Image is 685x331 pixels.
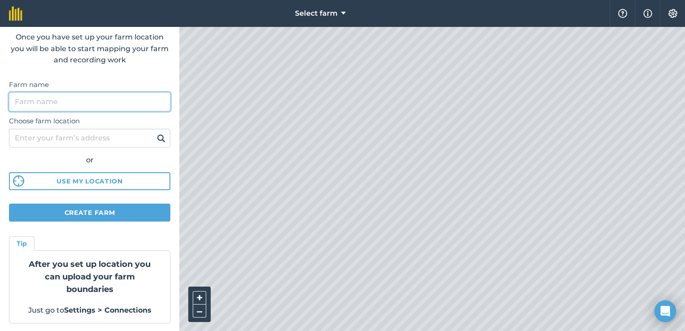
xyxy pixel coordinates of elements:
button: + [193,291,206,305]
button: Create farm [9,204,170,222]
p: Just go to [20,305,159,316]
span: Select farm [295,8,338,19]
label: Choose farm location [9,116,170,126]
button: Use my location [9,172,170,190]
p: Once you have set up your farm location you will be able to start mapping your farm and recording... [9,31,170,66]
label: Farm name [9,79,170,90]
input: Farm name [9,92,170,111]
img: svg+xml;base64,PHN2ZyB4bWxucz0iaHR0cDovL3d3dy53My5vcmcvMjAwMC9zdmciIHdpZHRoPSIxOSIgaGVpZ2h0PSIyNC... [157,133,165,144]
div: Open Intercom Messenger [655,301,676,322]
img: fieldmargin Logo [9,6,22,21]
img: A cog icon [668,9,678,18]
button: – [193,305,206,318]
img: A question mark icon [617,9,628,18]
strong: After you set up location you can upload your farm boundaries [29,259,151,294]
h4: Tip [17,239,27,248]
input: Enter your farm’s address [9,129,170,148]
div: or [9,154,170,166]
img: svg+xml;base64,PHN2ZyB4bWxucz0iaHR0cDovL3d3dy53My5vcmcvMjAwMC9zdmciIHdpZHRoPSIxNyIgaGVpZ2h0PSIxNy... [643,8,652,19]
img: svg%3e [13,175,24,187]
strong: Settings > Connections [64,306,152,314]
